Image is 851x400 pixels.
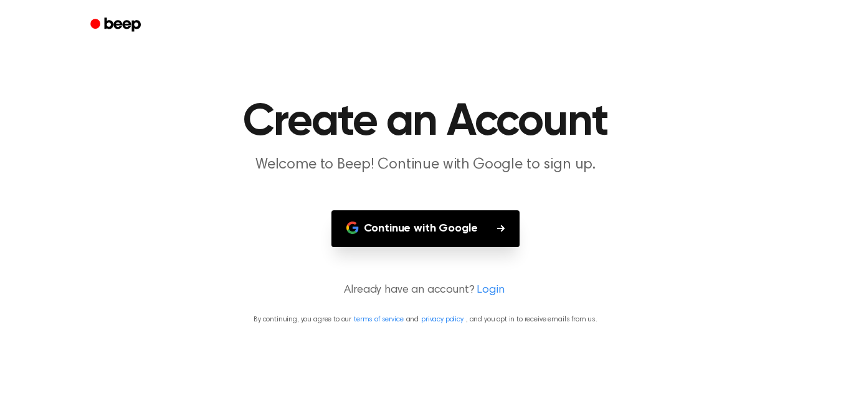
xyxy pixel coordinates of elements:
p: Already have an account? [15,282,836,299]
p: By continuing, you agree to our and , and you opt in to receive emails from us. [15,314,836,325]
a: Beep [82,13,152,37]
p: Welcome to Beep! Continue with Google to sign up. [186,155,665,175]
h1: Create an Account [107,100,744,145]
a: Login [477,282,504,299]
button: Continue with Google [331,210,520,247]
a: terms of service [354,316,403,323]
a: privacy policy [421,316,464,323]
